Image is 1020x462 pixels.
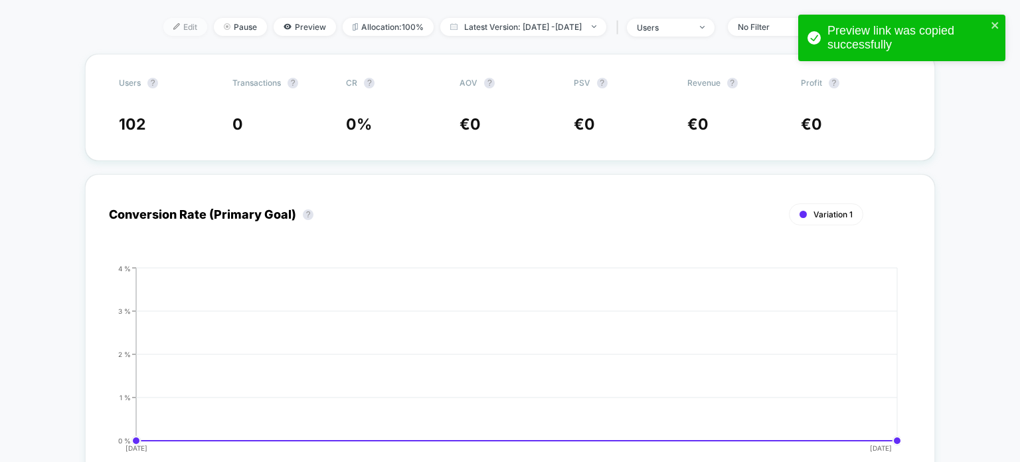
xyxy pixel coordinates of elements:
[470,115,481,134] span: 0
[353,23,358,31] img: rebalance
[120,393,131,401] tspan: 1 %
[811,115,822,134] span: 0
[460,115,481,134] span: €
[687,115,709,134] span: €
[637,23,690,33] div: users
[224,23,230,30] img: end
[813,209,853,219] span: Variation 1
[597,78,608,88] button: ?
[118,264,131,272] tspan: 4 %
[147,78,158,88] button: ?
[484,78,495,88] button: ?
[126,444,147,452] tspan: [DATE]
[440,18,606,36] span: Latest Version: [DATE] - [DATE]
[698,115,709,134] span: 0
[727,78,738,88] button: ?
[829,78,839,88] button: ?
[613,18,627,37] span: |
[346,115,372,134] span: 0 %
[738,22,791,32] div: No Filter
[118,306,131,314] tspan: 3 %
[827,24,987,52] div: Preview link was copied successfully
[574,78,590,88] span: PSV
[364,78,375,88] button: ?
[801,115,822,134] span: €
[163,18,207,36] span: Edit
[288,78,298,88] button: ?
[232,115,243,134] span: 0
[173,23,180,30] img: edit
[991,20,1000,33] button: close
[592,25,596,28] img: end
[232,78,281,88] span: Transactions
[346,78,357,88] span: CR
[118,436,131,444] tspan: 0 %
[303,209,313,220] button: ?
[214,18,267,36] span: Pause
[574,115,595,134] span: €
[700,26,705,29] img: end
[343,18,434,36] span: Allocation: 100%
[870,444,892,452] tspan: [DATE]
[274,18,336,36] span: Preview
[687,78,721,88] span: Revenue
[450,23,458,30] img: calendar
[801,78,822,88] span: Profit
[118,350,131,358] tspan: 2 %
[460,78,477,88] span: AOV
[119,115,145,134] span: 102
[584,115,595,134] span: 0
[119,78,141,88] span: users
